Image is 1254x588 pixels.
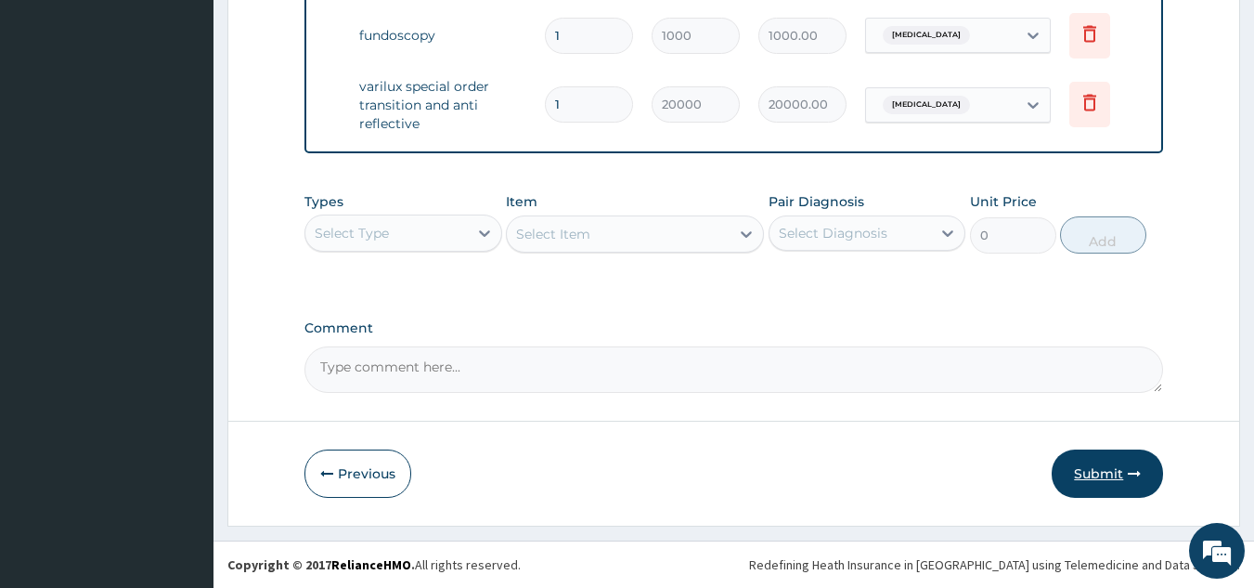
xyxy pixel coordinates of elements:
[9,391,354,456] textarea: Type your message and hit 'Enter'
[769,192,864,211] label: Pair Diagnosis
[213,541,1254,588] footer: All rights reserved.
[315,224,389,242] div: Select Type
[331,556,411,573] a: RelianceHMO
[304,450,411,498] button: Previous
[350,17,536,54] td: fundoscopy
[108,176,256,363] span: We're online!
[1052,450,1163,498] button: Submit
[304,320,1164,336] label: Comment
[883,96,970,114] span: [MEDICAL_DATA]
[350,68,536,142] td: varilux special order transition and anti reflective
[304,9,349,54] div: Minimize live chat window
[34,93,75,139] img: d_794563401_company_1708531726252_794563401
[970,192,1037,211] label: Unit Price
[227,556,415,573] strong: Copyright © 2017 .
[97,104,312,128] div: Chat with us now
[506,192,537,211] label: Item
[779,224,887,242] div: Select Diagnosis
[883,26,970,45] span: [MEDICAL_DATA]
[749,555,1240,574] div: Redefining Heath Insurance in [GEOGRAPHIC_DATA] using Telemedicine and Data Science!
[304,194,343,210] label: Types
[1060,216,1146,254] button: Add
